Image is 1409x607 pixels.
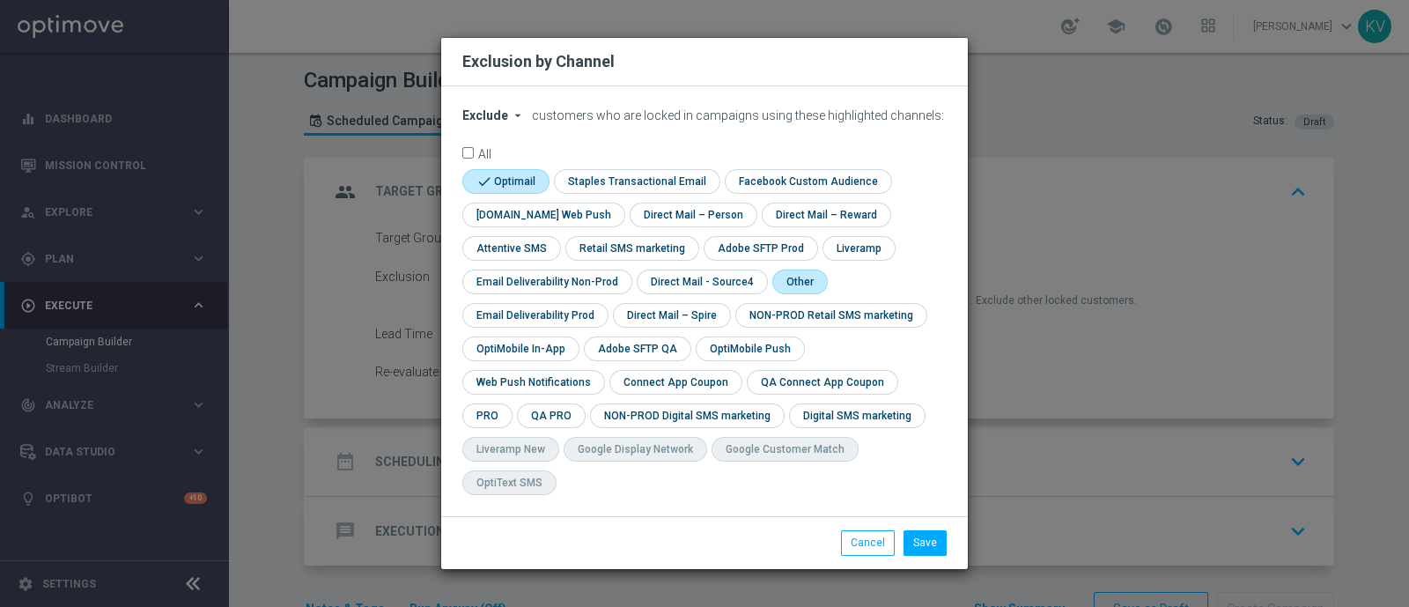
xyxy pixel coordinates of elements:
[578,442,693,457] div: Google Display Network
[726,442,845,457] div: Google Customer Match
[478,147,491,159] label: All
[462,51,615,72] h2: Exclusion by Channel
[904,530,947,555] button: Save
[476,476,542,491] div: OptiText SMS
[476,442,545,457] div: Liveramp New
[462,108,947,123] div: customers who are locked in campaigns using these highlighted channels:
[841,530,895,555] button: Cancel
[511,108,525,122] i: arrow_drop_down
[462,108,508,122] span: Exclude
[462,108,529,123] button: Exclude arrow_drop_down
